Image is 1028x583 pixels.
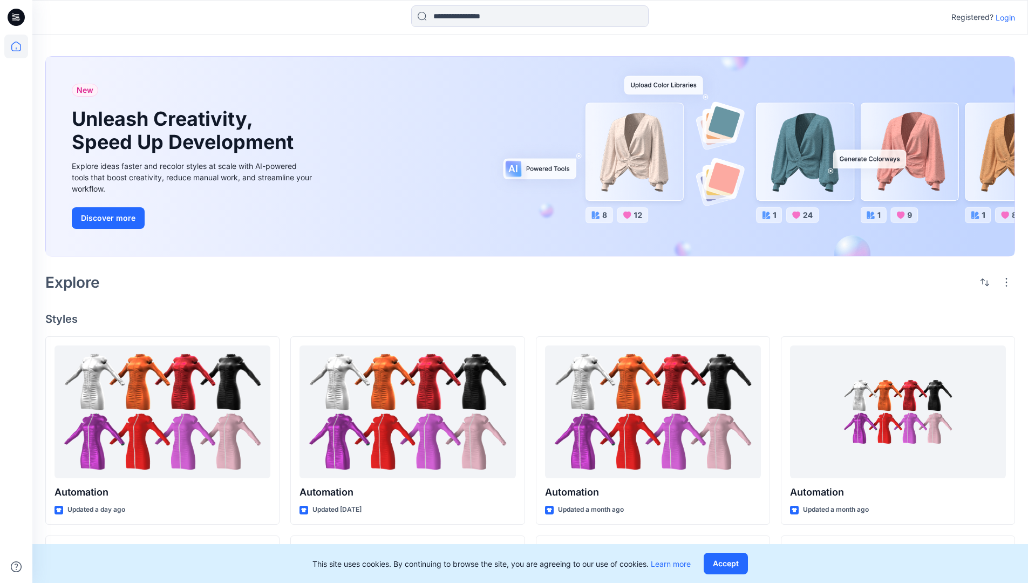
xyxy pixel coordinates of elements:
[72,207,315,229] a: Discover more
[790,485,1006,500] p: Automation
[790,345,1006,479] a: Automation
[558,504,624,516] p: Updated a month ago
[312,558,691,570] p: This site uses cookies. By continuing to browse the site, you are agreeing to our use of cookies.
[72,207,145,229] button: Discover more
[651,559,691,568] a: Learn more
[545,345,761,479] a: Automation
[67,504,125,516] p: Updated a day ago
[312,504,362,516] p: Updated [DATE]
[704,553,748,574] button: Accept
[72,107,298,154] h1: Unleash Creativity, Speed Up Development
[996,12,1015,23] p: Login
[545,485,761,500] p: Automation
[45,274,100,291] h2: Explore
[77,84,93,97] span: New
[45,313,1015,326] h4: Styles
[803,504,869,516] p: Updated a month ago
[299,345,515,479] a: Automation
[951,11,993,24] p: Registered?
[55,345,270,479] a: Automation
[55,485,270,500] p: Automation
[299,485,515,500] p: Automation
[72,160,315,194] div: Explore ideas faster and recolor styles at scale with AI-powered tools that boost creativity, red...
